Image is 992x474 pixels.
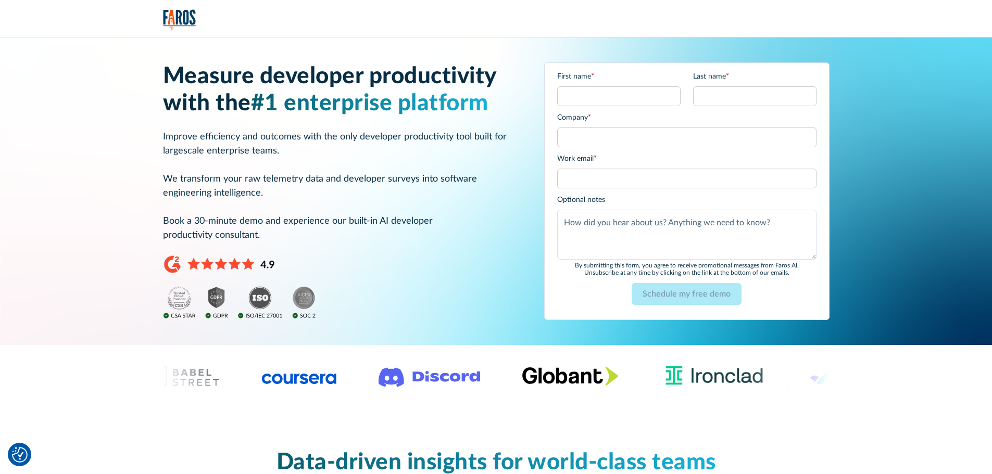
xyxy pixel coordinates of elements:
[163,130,519,242] p: Improve efficiency and outcomes with the only developer productivity tool built for largescale en...
[277,451,716,474] span: Data-driven insights for world-class teams
[163,9,196,31] a: home
[632,283,742,305] input: Schedule my free demo
[12,447,28,463] button: Cookie Settings
[557,195,817,206] label: Optional notes
[557,153,817,164] label: Work email
[251,92,488,115] span: #1 enterprise platform
[378,365,480,387] img: Logo of the communication platform Discord.
[660,362,768,390] img: Ironclad Logo
[522,366,618,386] img: Globant's logo
[163,9,196,31] img: Logo of the analytics and reporting company Faros.
[557,262,817,277] div: By submitting this form, you agree to receive promotional messages from Faros Al. Unsubscribe at ...
[163,63,519,118] h1: Measure developer productivity with the
[12,447,28,463] img: Revisit consent button
[557,71,817,311] form: Email Form
[693,71,817,82] label: Last name
[557,112,817,123] label: Company
[261,368,336,385] img: Logo of the online learning platform Coursera.
[557,71,681,82] label: First name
